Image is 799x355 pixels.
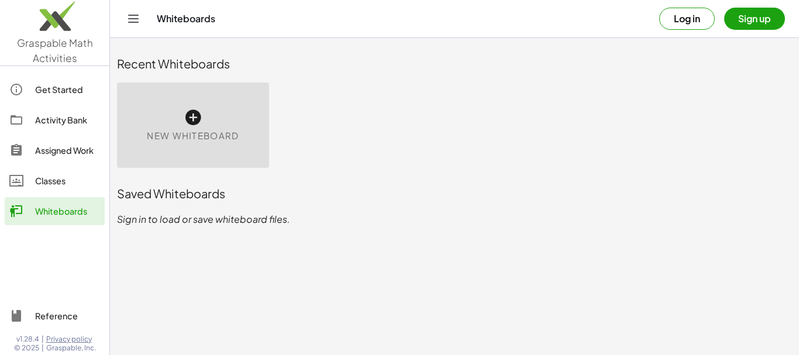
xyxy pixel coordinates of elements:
[16,335,39,344] span: v1.28.4
[5,302,105,330] a: Reference
[42,335,44,344] span: |
[724,8,785,30] button: Sign up
[5,106,105,134] a: Activity Bank
[14,343,39,353] span: © 2025
[147,129,239,143] span: New Whiteboard
[117,56,792,72] div: Recent Whiteboards
[124,9,143,28] button: Toggle navigation
[35,143,100,157] div: Assigned Work
[5,197,105,225] a: Whiteboards
[5,136,105,164] a: Assigned Work
[42,343,44,353] span: |
[35,309,100,323] div: Reference
[46,335,96,344] a: Privacy policy
[35,174,100,188] div: Classes
[5,167,105,195] a: Classes
[35,113,100,127] div: Activity Bank
[659,8,715,30] button: Log in
[5,75,105,104] a: Get Started
[117,185,792,202] div: Saved Whiteboards
[117,212,792,226] p: Sign in to load or save whiteboard files.
[46,343,96,353] span: Graspable, Inc.
[35,204,100,218] div: Whiteboards
[35,82,100,96] div: Get Started
[17,36,93,64] span: Graspable Math Activities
